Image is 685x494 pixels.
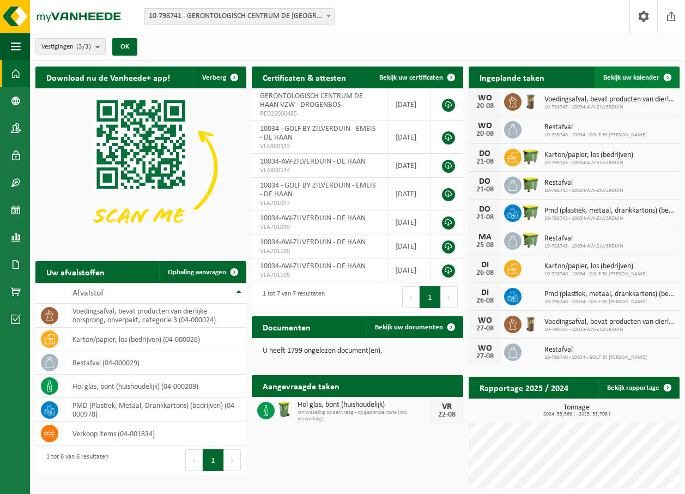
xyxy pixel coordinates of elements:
div: DO [474,205,496,214]
span: 10-798743 - 10034-AW-ZILVERDUIN [544,243,623,250]
div: 21-08 [474,214,496,221]
button: Verberg [193,67,245,88]
div: WO [474,316,496,325]
span: Voedingsafval, bevat producten van dierlijke oorsprong, onverpakt, categorie 3 [544,318,674,327]
td: [DATE] [387,121,431,154]
a: Bekijk uw certificaten [371,67,462,88]
a: Bekijk uw documenten [366,316,462,338]
span: Omwisseling op aanvraag - op geplande route (incl. verwerking) [298,409,430,423]
td: [DATE] [387,258,431,282]
button: Previous [185,449,203,471]
div: 20-08 [474,103,496,110]
td: voedingsafval, bevat producten van dierlijke oorsprong, onverpakt, categorie 3 (04-000024) [64,304,246,328]
span: RED25000485 [260,110,379,118]
a: Bekijk uw kalender [595,67,678,88]
span: Bekijk uw certificaten [379,74,443,81]
button: Next [441,286,458,308]
span: Pmd (plastiek, metaal, drankkartons) (bedrijven) [544,290,674,299]
span: Bekijk uw documenten [375,324,443,331]
h2: Documenten [252,316,322,338]
h2: Download nu de Vanheede+ app! [35,67,181,88]
span: 10034-AW-ZILVERDUIN - DE HAAN [260,158,366,166]
span: VLA701105 [260,271,379,280]
span: 10034 - GOLF BY ZILVERDUIN - EMEIS - DE HAAN [260,182,375,198]
td: [DATE] [387,88,431,121]
span: Pmd (plastiek, metaal, drankkartons) (bedrijven) [544,207,674,215]
h2: Ingeplande taken [469,67,555,88]
td: verkoop items (04-001834) [64,422,246,445]
span: 10-798743 - 10034-AW-ZILVERDUIN [544,160,633,166]
span: Restafval [544,123,647,132]
h3: Tonnage [474,404,680,417]
span: 10-798740 - 10034 - GOLF BY [PERSON_NAME] [544,271,647,278]
span: Voedingsafval, bevat producten van dierlijke oorsprong, onverpakt, categorie 3 [544,95,674,104]
span: Afvalstof [72,289,104,298]
div: MA [474,233,496,242]
span: 10034-AW-ZILVERDUIN - DE HAAN [260,214,366,222]
div: DI [474,261,496,269]
div: 22-08 [436,411,458,419]
h2: Aangevraagde taken [252,375,350,396]
div: DO [474,149,496,158]
span: 10034-AW-ZILVERDUIN - DE HAAN [260,238,366,246]
button: Next [224,449,241,471]
button: Vestigingen(3/3) [35,38,106,55]
span: 10-798741 - GERONTOLOGISCH CENTRUM DE HAAN VZW - DROGENBOS [144,8,335,25]
span: Bekijk uw kalender [603,74,659,81]
span: 10-798741 - GERONTOLOGISCH CENTRUM DE HAAN VZW - DROGENBOS [144,9,334,24]
span: 10-798743 - 10034-AW-ZILVERDUIN [544,188,623,194]
td: [DATE] [387,178,431,210]
div: VR [436,402,458,411]
span: GERONTOLOGISCH CENTRUM DE HAAN VZW - DROGENBOS [260,92,363,109]
img: WB-1100-HPE-GN-50 [522,203,540,221]
a: Bekijk rapportage [598,377,678,399]
img: WB-1100-HPE-GN-50 [522,147,540,166]
td: [DATE] [387,234,431,258]
div: 21-08 [474,186,496,194]
button: Previous [402,286,420,308]
div: DI [474,288,496,297]
h2: Uw afvalstoffen [35,261,116,282]
span: Vestigingen [41,39,91,55]
span: 10-798743 - 10034-AW-ZILVERDUIN [544,215,674,222]
span: 10-798740 - 10034 - GOLF BY [PERSON_NAME] [544,299,674,305]
div: 26-08 [474,269,496,277]
div: 26-08 [474,297,496,305]
button: 1 [203,449,224,471]
div: WO [474,344,496,353]
img: WB-0140-HPE-BN-01 [522,92,540,110]
td: hol glas, bont (huishoudelijk) (04-000209) [64,375,246,398]
div: WO [474,94,496,103]
img: WB-1100-HPE-GN-50 [522,175,540,194]
img: Download de VHEPlus App [35,88,246,247]
td: karton/papier, los (bedrijven) (04-000026) [64,328,246,351]
img: WB-1100-HPE-GN-50 [522,231,540,249]
count: (3/3) [76,43,91,50]
div: 27-08 [474,353,496,360]
h2: Certificaten & attesten [252,67,357,88]
span: 10-798743 - 10034-AW-ZILVERDUIN [544,327,674,333]
img: WB-0140-HPE-BN-01 [522,314,540,333]
div: 25-08 [474,242,496,249]
td: [DATE] [387,154,431,178]
span: VLA900533 [260,142,379,151]
span: 2024: 53,568 t - 2025: 33,708 t [474,412,680,417]
div: 27-08 [474,325,496,333]
div: 21-08 [474,158,496,166]
span: Restafval [544,179,623,188]
button: OK [112,38,137,56]
span: VLA900534 [260,166,379,175]
div: WO [474,122,496,130]
span: Hol glas, bont (huishoudelijk) [298,401,430,409]
td: [DATE] [387,210,431,234]
span: Karton/papier, los (bedrijven) [544,151,633,160]
span: 10-798740 - 10034 - GOLF BY [PERSON_NAME] [544,132,647,138]
a: Ophaling aanvragen [159,261,245,283]
span: Karton/papier, los (bedrijven) [544,262,647,271]
span: Verberg [202,74,226,81]
img: WB-0240-HPE-GN-50 [275,400,293,419]
div: DO [474,177,496,186]
span: Restafval [544,234,623,243]
h2: Rapportage 2025 / 2024 [469,377,579,398]
span: 10034-AW-ZILVERDUIN - DE HAAN [260,262,366,270]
